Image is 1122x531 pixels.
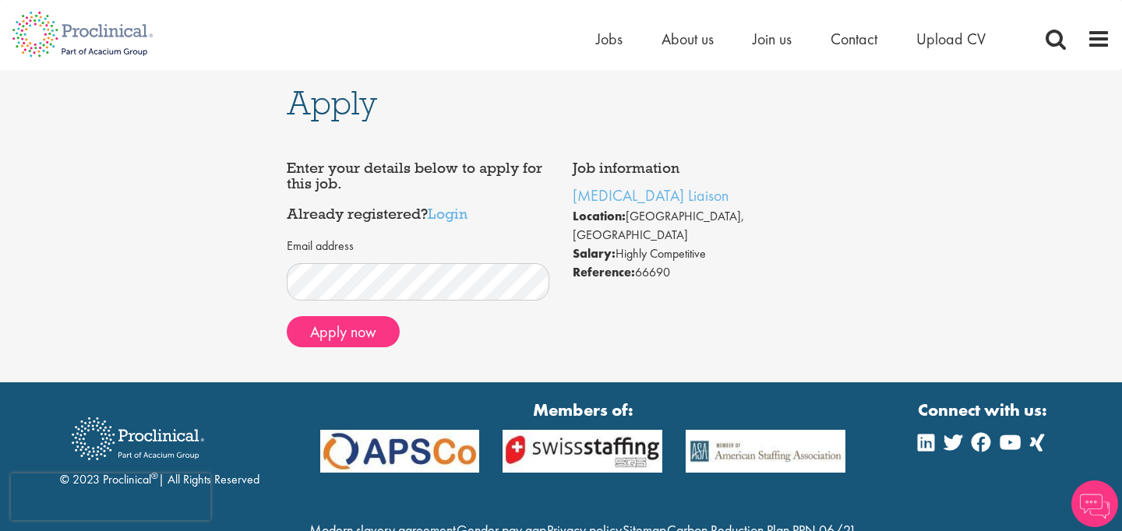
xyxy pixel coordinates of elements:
[573,207,836,244] li: [GEOGRAPHIC_DATA], [GEOGRAPHIC_DATA]
[11,473,210,520] iframe: reCAPTCHA
[573,160,836,176] h4: Job information
[60,406,216,471] img: Proclinical Recruitment
[674,430,857,472] img: APSCo
[428,204,467,223] a: Login
[573,185,729,206] a: [MEDICAL_DATA] Liaison
[287,82,377,124] span: Apply
[831,29,877,49] a: Contact
[573,208,626,224] strong: Location:
[573,244,836,263] li: Highly Competitive
[573,264,635,280] strong: Reference:
[753,29,792,49] a: Join us
[491,430,674,472] img: APSCo
[916,29,986,49] a: Upload CV
[662,29,714,49] a: About us
[320,398,846,422] strong: Members of:
[60,406,259,489] div: © 2023 Proclinical | All Rights Reserved
[287,237,354,255] label: Email address
[918,398,1050,422] strong: Connect with us:
[287,316,400,347] button: Apply now
[151,469,158,482] sup: ®
[573,245,616,262] strong: Salary:
[287,160,550,222] h4: Enter your details below to apply for this job. Already registered?
[596,29,623,49] a: Jobs
[309,430,492,472] img: APSCo
[1071,480,1118,527] img: Chatbot
[573,263,836,282] li: 66690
